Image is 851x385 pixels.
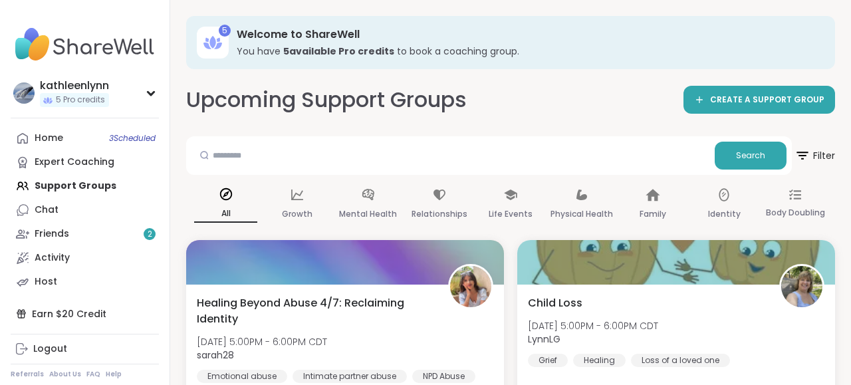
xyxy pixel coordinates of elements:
b: sarah28 [197,348,234,362]
span: Filter [794,140,835,172]
div: Chat [35,203,59,217]
div: Earn $20 Credit [11,302,159,326]
a: Help [106,370,122,379]
div: NPD Abuse [412,370,475,383]
div: Home [35,132,63,145]
p: Body Doubling [766,205,825,221]
p: Life Events [489,206,533,222]
div: Host [35,275,57,289]
span: [DATE] 5:00PM - 6:00PM CDT [528,319,658,332]
a: Home3Scheduled [11,126,159,150]
button: Search [715,142,787,170]
a: Host [11,270,159,294]
span: 3 Scheduled [109,133,156,144]
div: Healing [573,354,626,367]
span: CREATE A SUPPORT GROUP [710,94,824,106]
a: CREATE A SUPPORT GROUP [683,86,835,114]
a: Expert Coaching [11,150,159,174]
div: Activity [35,251,70,265]
div: Logout [33,342,67,356]
a: Activity [11,246,159,270]
div: Grief [528,354,568,367]
h3: You have to book a coaching group. [237,45,816,58]
div: Expert Coaching [35,156,114,169]
span: Child Loss [528,295,582,311]
h3: Welcome to ShareWell [237,27,816,42]
div: Friends [35,227,69,241]
span: 5 Pro credits [56,94,105,106]
a: Friends2 [11,222,159,246]
span: 2 [148,229,152,240]
p: Relationships [412,206,467,222]
span: [DATE] 5:00PM - 6:00PM CDT [197,335,327,348]
p: Identity [708,206,741,222]
button: Filter [794,136,835,175]
a: Chat [11,198,159,222]
a: FAQ [86,370,100,379]
div: Intimate partner abuse [293,370,407,383]
div: 5 [219,25,231,37]
span: Healing Beyond Abuse 4/7: Reclaiming Identity [197,295,433,327]
p: Growth [282,206,312,222]
a: Logout [11,337,159,361]
img: LynnLG [781,266,822,307]
b: LynnLG [528,332,560,346]
img: kathleenlynn [13,82,35,104]
p: Physical Health [550,206,613,222]
p: All [194,205,257,223]
div: kathleenlynn [40,78,109,93]
h2: Upcoming Support Groups [186,85,467,115]
img: sarah28 [450,266,491,307]
span: Search [736,150,765,162]
div: Emotional abuse [197,370,287,383]
b: 5 available Pro credit s [283,45,394,58]
p: Family [640,206,666,222]
div: Loss of a loved one [631,354,730,367]
img: ShareWell Nav Logo [11,21,159,68]
a: Referrals [11,370,44,379]
a: About Us [49,370,81,379]
p: Mental Health [339,206,397,222]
